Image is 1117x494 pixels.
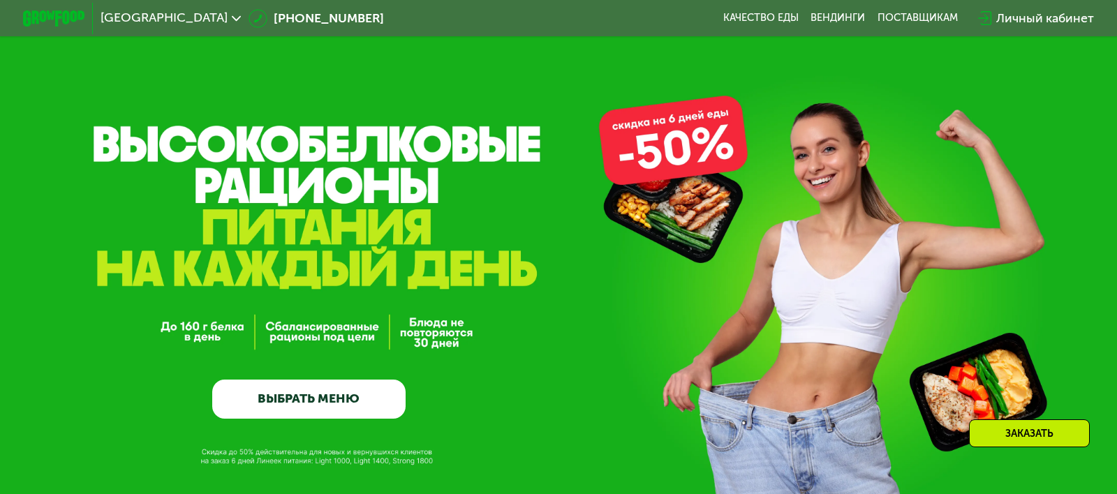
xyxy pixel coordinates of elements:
[212,380,406,419] a: ВЫБРАТЬ МЕНЮ
[723,12,799,24] a: Качество еды
[811,12,865,24] a: Вендинги
[969,419,1090,447] div: Заказать
[996,9,1094,28] div: Личный кабинет
[249,9,384,28] a: [PHONE_NUMBER]
[101,12,228,24] span: [GEOGRAPHIC_DATA]
[878,12,958,24] div: поставщикам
